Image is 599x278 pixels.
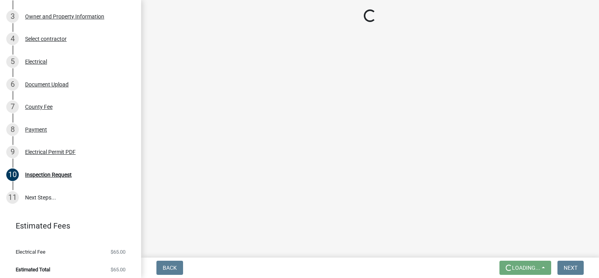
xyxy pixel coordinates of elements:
[6,78,19,91] div: 6
[6,33,19,45] div: 4
[499,261,551,275] button: Loading...
[557,261,584,275] button: Next
[111,249,125,254] span: $65.00
[25,14,104,19] div: Owner and Property Information
[25,36,67,42] div: Select contractor
[6,55,19,68] div: 5
[25,82,69,87] div: Document Upload
[6,101,19,113] div: 7
[25,149,76,155] div: Electrical Permit PDF
[6,146,19,158] div: 9
[6,10,19,23] div: 3
[25,104,53,110] div: County Fee
[156,261,183,275] button: Back
[16,249,45,254] span: Electrical Fee
[6,123,19,136] div: 8
[111,267,125,272] span: $65.00
[6,168,19,181] div: 10
[25,127,47,132] div: Payment
[564,265,577,271] span: Next
[6,191,19,204] div: 11
[25,172,72,177] div: Inspection Request
[512,265,540,271] span: Loading...
[16,267,50,272] span: Estimated Total
[6,218,129,234] a: Estimated Fees
[25,59,47,64] div: Electrical
[163,265,177,271] span: Back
